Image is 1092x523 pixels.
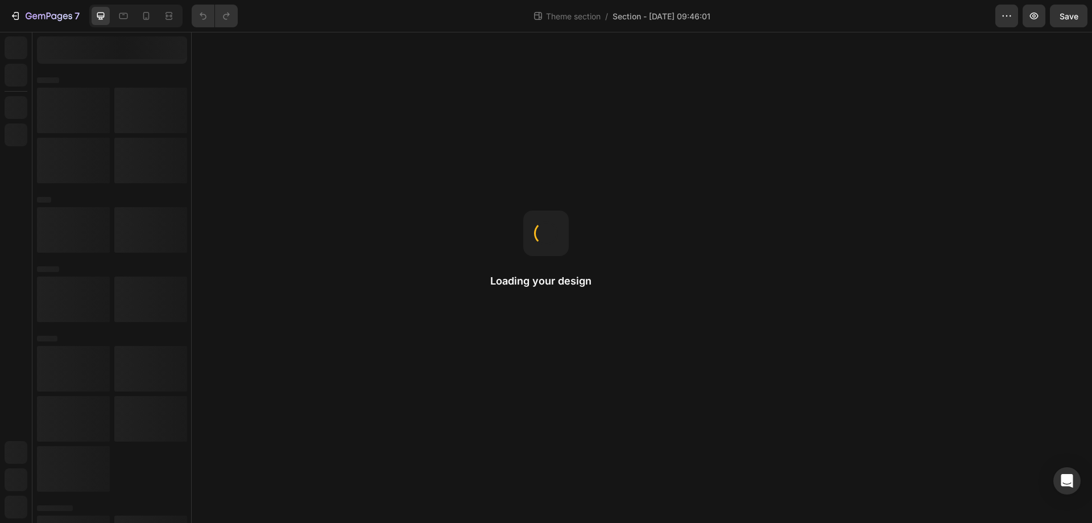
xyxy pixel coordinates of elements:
[544,10,603,22] span: Theme section
[5,5,85,27] button: 7
[605,10,608,22] span: /
[75,9,80,23] p: 7
[613,10,710,22] span: Section - [DATE] 09:46:01
[1050,5,1087,27] button: Save
[490,274,602,288] h2: Loading your design
[192,5,238,27] div: Undo/Redo
[1060,11,1078,21] span: Save
[1053,467,1081,495] div: Open Intercom Messenger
